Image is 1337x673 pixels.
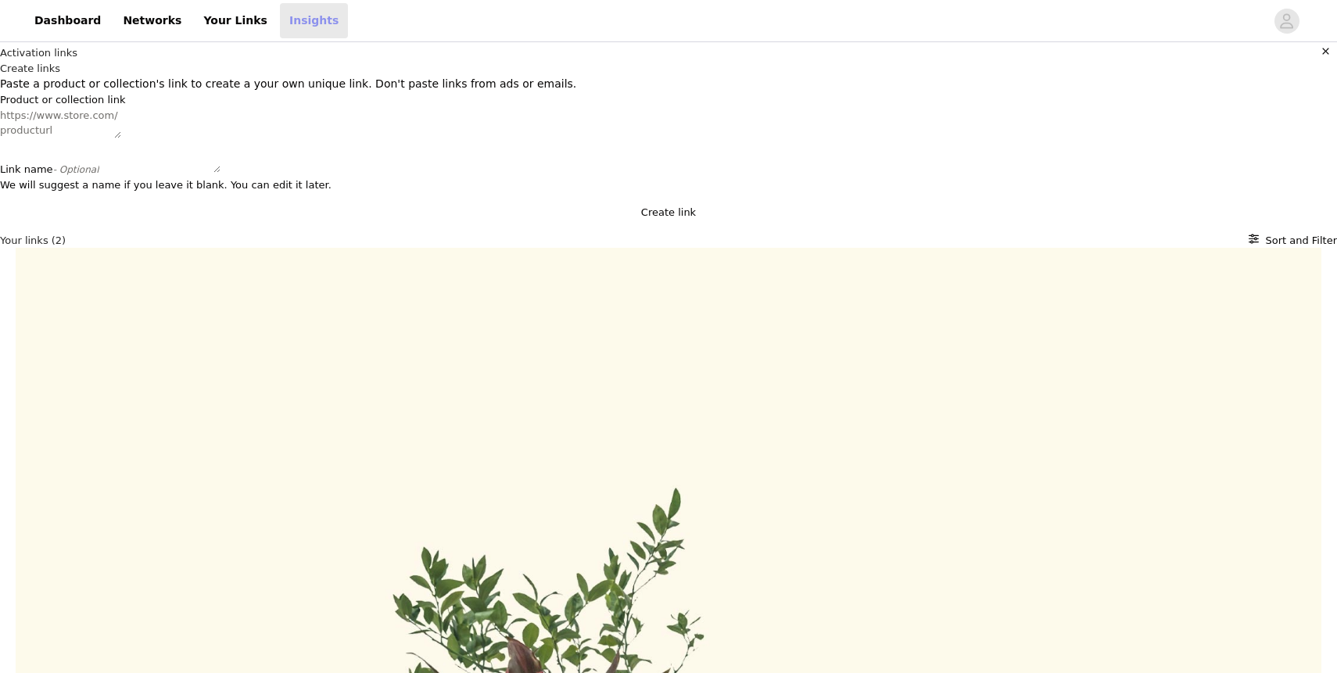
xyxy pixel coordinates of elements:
a: Networks [113,3,191,38]
button: Sort and Filter [1249,233,1337,249]
a: Dashboard [25,3,110,38]
span: - Optional [53,164,99,175]
a: Your Links [194,3,277,38]
div: avatar [1279,9,1294,34]
a: Insights [280,3,348,38]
